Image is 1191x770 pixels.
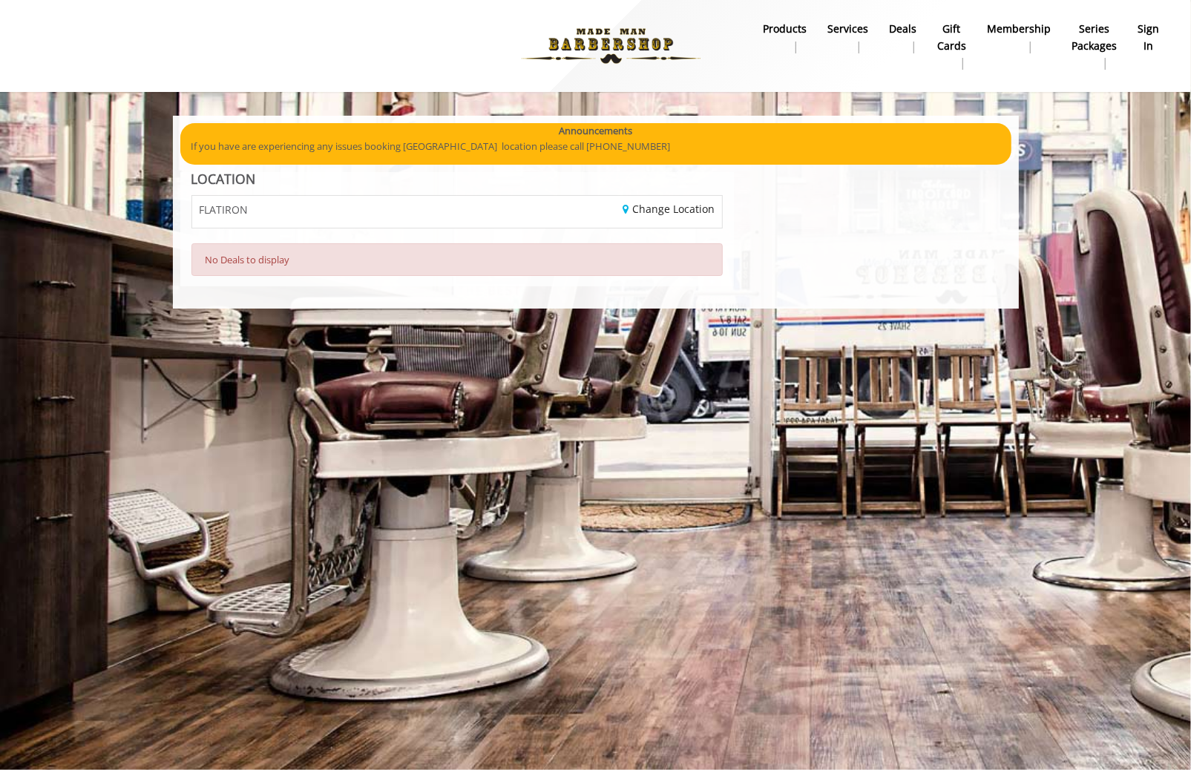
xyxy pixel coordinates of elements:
[191,243,724,276] div: No Deals to display
[752,19,817,57] a: Productsproducts
[889,21,916,37] b: Deals
[977,19,1061,57] a: MembershipMembership
[937,21,966,54] b: gift cards
[191,170,256,188] b: LOCATION
[1138,21,1159,54] b: sign in
[827,21,868,37] b: Services
[763,21,807,37] b: products
[879,19,927,57] a: DealsDeals
[927,19,977,73] a: Gift cardsgift cards
[559,123,632,139] b: Announcements
[200,204,249,215] span: FLATIRON
[623,202,715,216] a: Change Location
[1072,21,1117,54] b: Series packages
[509,5,713,87] img: Made Man Barbershop logo
[987,21,1051,37] b: Membership
[1127,19,1169,57] a: sign insign in
[191,139,1000,154] p: If you have are experiencing any issues booking [GEOGRAPHIC_DATA] location please call [PHONE_NUM...
[817,19,879,57] a: ServicesServices
[1061,19,1127,73] a: Series packagesSeries packages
